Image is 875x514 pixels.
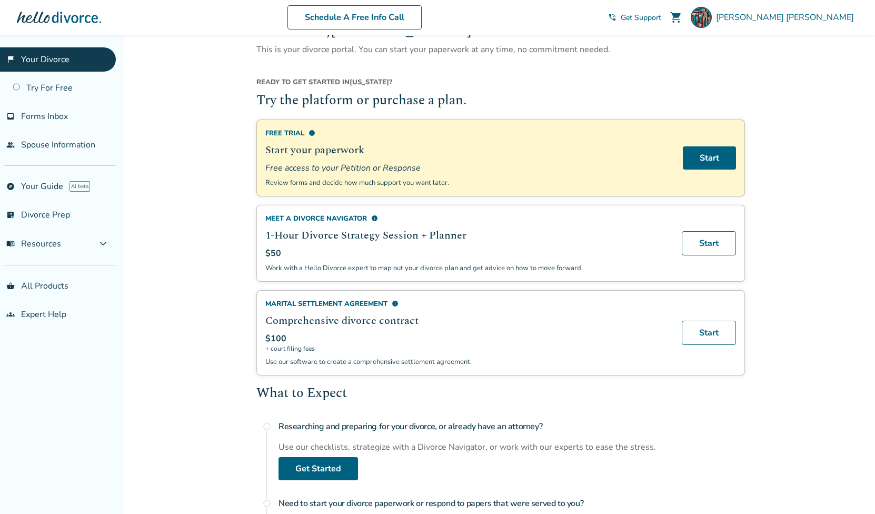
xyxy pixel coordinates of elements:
span: [PERSON_NAME] [PERSON_NAME] [716,12,858,23]
span: Resources [6,238,61,250]
h2: Comprehensive divorce contract [265,313,669,329]
span: shopping_cart [670,11,682,24]
p: This is your divorce portal. You can start your paperwork at any time, no commitment needed. [256,43,745,56]
p: Work with a Hello Divorce expert to map out your divorce plan and get advice on how to move forward. [265,263,669,273]
h2: 1-Hour Divorce Strategy Session + Planner [265,228,669,243]
iframe: Chat Widget [822,463,875,514]
span: Forms Inbox [21,111,68,122]
h2: Start your paperwork [265,142,670,158]
h2: What to Expect [256,384,745,404]
span: radio_button_unchecked [263,499,271,508]
span: people [6,141,15,149]
div: Free Trial [265,128,670,138]
a: Start [682,321,736,345]
span: groups [6,310,15,319]
span: info [371,215,378,222]
h2: Try the platform or purchase a plan. [256,91,745,111]
span: Ready to get started in [256,77,350,87]
span: explore [6,182,15,191]
span: menu_book [6,240,15,248]
span: flag_2 [6,55,15,64]
a: Schedule A Free Info Call [287,5,422,29]
span: $100 [265,333,286,344]
a: phone_in_talkGet Support [608,13,661,23]
span: radio_button_unchecked [263,422,271,431]
p: Use our software to create a comprehensive settlement agreement. [265,357,669,367]
p: Review forms and decide how much support you want later. [265,178,670,187]
div: Use our checklists, strategize with a Divorce Navigator, or work with our experts to ease the str... [279,441,745,453]
span: info [309,130,315,136]
span: info [392,300,399,307]
img: house manitou [691,7,712,28]
span: shopping_basket [6,282,15,290]
span: phone_in_talk [608,13,617,22]
a: Get Started [279,457,358,480]
a: Start [683,146,736,170]
span: list_alt_check [6,211,15,219]
span: Free access to your Petition or Response [265,162,670,174]
span: AI beta [69,181,90,192]
span: Get Support [621,13,661,23]
span: expand_more [97,238,110,250]
div: Meet a divorce navigator [265,214,669,223]
h4: Researching and preparing for your divorce, or already have an attorney? [279,416,745,437]
span: inbox [6,112,15,121]
a: Start [682,231,736,255]
span: + court filing fees [265,344,669,353]
span: $50 [265,248,281,259]
div: [US_STATE] ? [256,77,745,91]
h4: Need to start your divorce paperwork or respond to papers that were served to you? [279,493,745,514]
div: Marital Settlement Agreement [265,299,669,309]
